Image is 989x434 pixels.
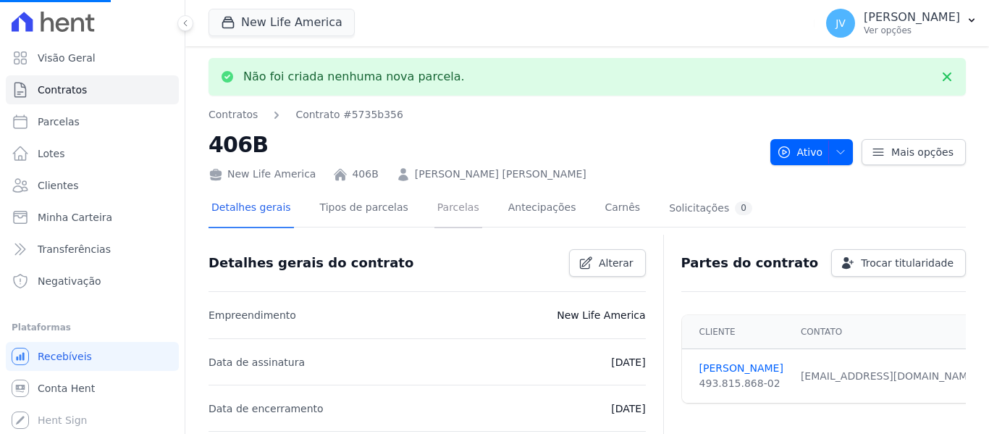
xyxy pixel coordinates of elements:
[599,256,634,270] span: Alterar
[602,190,643,228] a: Carnês
[209,190,294,228] a: Detalhes gerais
[38,210,112,225] span: Minha Carteira
[209,128,759,161] h2: 406B
[38,274,101,288] span: Negativação
[209,354,305,371] p: Data de assinatura
[38,83,87,97] span: Contratos
[770,139,854,165] button: Ativo
[6,235,179,264] a: Transferências
[6,43,179,72] a: Visão Geral
[831,249,966,277] a: Trocar titularidade
[6,374,179,403] a: Conta Hent
[815,3,989,43] button: JV [PERSON_NAME] Ver opções
[836,18,846,28] span: JV
[699,376,783,391] div: 493.815.868-02
[209,167,316,182] div: New Life America
[6,107,179,136] a: Parcelas
[6,75,179,104] a: Contratos
[317,190,411,228] a: Tipos de parcelas
[209,306,296,324] p: Empreendimento
[209,107,759,122] nav: Breadcrumb
[415,167,586,182] a: [PERSON_NAME] [PERSON_NAME]
[38,146,65,161] span: Lotes
[6,342,179,371] a: Recebíveis
[682,315,792,349] th: Cliente
[6,203,179,232] a: Minha Carteira
[243,70,465,84] p: Não foi criada nenhuma nova parcela.
[38,242,111,256] span: Transferências
[38,178,78,193] span: Clientes
[38,381,95,396] span: Conta Hent
[864,25,960,36] p: Ver opções
[864,10,960,25] p: [PERSON_NAME]
[505,190,579,228] a: Antecipações
[352,167,378,182] a: 406B
[209,107,258,122] a: Contratos
[12,319,173,336] div: Plataformas
[777,139,823,165] span: Ativo
[891,145,954,159] span: Mais opções
[861,256,954,270] span: Trocar titularidade
[6,267,179,296] a: Negativação
[669,201,752,215] div: Solicitações
[611,354,645,371] p: [DATE]
[209,254,413,272] h3: Detalhes gerais do contrato
[611,400,645,417] p: [DATE]
[209,9,355,36] button: New Life America
[569,249,646,277] a: Alterar
[6,171,179,200] a: Clientes
[557,306,645,324] p: New Life America
[862,139,966,165] a: Mais opções
[209,107,403,122] nav: Breadcrumb
[38,51,96,65] span: Visão Geral
[38,114,80,129] span: Parcelas
[295,107,403,122] a: Contrato #5735b356
[38,349,92,364] span: Recebíveis
[735,201,752,215] div: 0
[6,139,179,168] a: Lotes
[699,361,783,376] a: [PERSON_NAME]
[434,190,482,228] a: Parcelas
[681,254,819,272] h3: Partes do contrato
[209,400,324,417] p: Data de encerramento
[666,190,755,228] a: Solicitações0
